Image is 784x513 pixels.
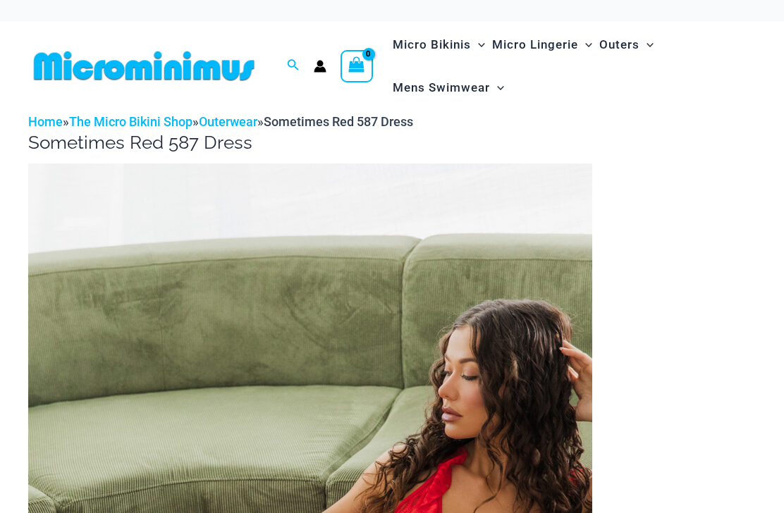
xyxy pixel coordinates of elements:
img: MM SHOP LOGO FLAT [28,50,260,82]
span: Menu Toggle [578,27,592,63]
nav: Site Navigation [387,21,756,111]
span: Menu Toggle [490,70,504,106]
a: Mens SwimwearMenu ToggleMenu Toggle [389,66,508,109]
span: Micro Lingerie [492,27,578,63]
span: Outers [599,27,639,63]
span: Sometimes Red 587 Dress [264,114,413,129]
h1: Sometimes Red 587 Dress [28,132,756,154]
a: Search icon link [287,57,300,75]
a: Outerwear [199,114,257,129]
a: The Micro Bikini Shop [69,114,192,129]
span: Micro Bikinis [393,27,471,63]
span: » » » [28,114,413,129]
span: Menu Toggle [639,27,654,63]
a: Home [28,114,63,129]
a: View Shopping Cart, empty [341,50,373,82]
a: Micro BikinisMenu ToggleMenu Toggle [389,23,489,66]
a: OutersMenu ToggleMenu Toggle [596,23,657,66]
a: Account icon link [314,60,326,73]
a: Micro LingerieMenu ToggleMenu Toggle [489,23,596,66]
span: Mens Swimwear [393,70,490,106]
span: Menu Toggle [471,27,485,63]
